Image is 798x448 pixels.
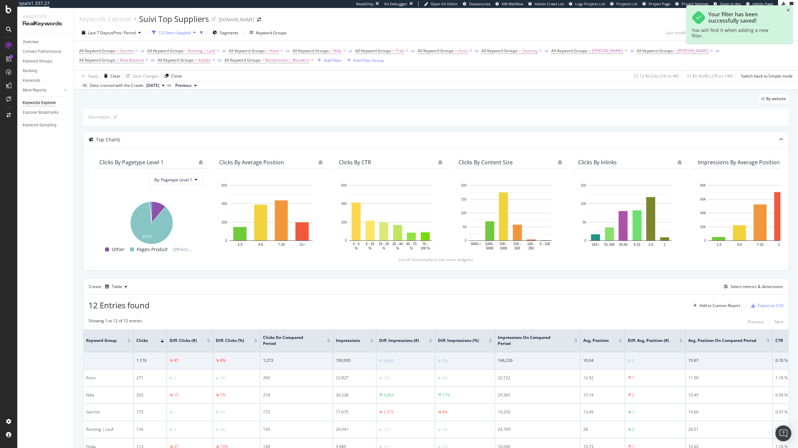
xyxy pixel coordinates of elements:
div: 8% [220,358,226,364]
span: KW Webflow [502,1,523,6]
span: Diff. Impressions (#) [379,338,419,344]
text: 100 [581,202,586,206]
div: Keywords Explorer [23,99,56,106]
img: Equal [379,377,382,379]
img: Equal [438,360,441,362]
div: A chart. [459,182,562,251]
a: Logs Projects List [569,1,605,7]
text: % [382,246,385,250]
div: Clicks By Pagetype Level 1 [99,159,164,166]
button: [DATE] [144,81,167,89]
a: Datasources [463,1,490,7]
div: or [545,48,549,54]
span: Admin Page [752,1,773,6]
button: Switch back to Simple mode [738,71,793,81]
a: Keyword Groups [23,58,69,65]
div: Overview [23,39,39,46]
span: Avg. Position [583,338,609,344]
text: 400 [341,202,347,206]
span: Previous [175,82,192,88]
text: 70 - [422,242,428,246]
div: bug [558,160,562,165]
text: % [396,246,399,250]
div: Create [89,281,130,292]
div: or [218,57,222,63]
text: 4-6 [258,242,263,246]
text: 500 [514,246,520,250]
div: Impressions By Average Position [698,159,780,166]
span: Open in dev [720,1,741,6]
div: Analytics [23,13,68,20]
div: Save Changes [133,73,159,79]
button: Export as CSV [748,300,783,311]
span: Logs Projects List [575,1,605,6]
span: All Keyword Groups [418,48,454,54]
div: A chart. [578,182,682,251]
text: 80K [700,184,706,187]
img: Equal [379,446,382,448]
div: 146,226 [498,358,578,364]
img: Equal [170,377,172,379]
text: 87.2% [143,235,152,238]
text: 1000 - [485,242,494,246]
div: bug [438,160,443,165]
a: Open in dev [714,1,741,7]
span: Clicks On Compared Period [263,335,317,347]
svg: A chart. [339,182,443,251]
a: Open Viz Editor [424,1,458,7]
div: Keyword Sampling [23,122,57,129]
span: Garmin [120,46,134,56]
div: 1 [632,375,634,381]
a: Ranking [23,68,69,75]
span: Saucony [522,46,538,56]
div: Add Filter [324,58,341,63]
div: times [199,29,204,36]
a: Keywords Explorer [23,99,69,106]
span: Impressions [336,338,360,344]
text: 4-6 [737,242,742,246]
text: 0 [584,239,586,242]
span: vs [167,82,173,88]
span: = [674,48,676,54]
div: bug [199,160,203,165]
img: Equal [628,360,630,362]
img: Equal [170,429,172,431]
button: Clone [162,71,182,81]
button: Add Filter [315,56,341,64]
div: 51.85 % URLs ( 7K on 14K ) [687,73,733,79]
text: 250 [528,246,534,250]
text: 11+ [299,242,305,246]
span: Open Viz Editor [431,1,458,6]
button: Keyword Groups [247,27,289,38]
div: or [286,48,290,54]
a: Keywords Explorer [79,15,131,23]
div: Clicks By Content Size [459,159,513,166]
span: = [266,48,268,54]
span: All Keyword Groups [355,48,391,54]
img: Equal [216,411,218,413]
text: % [410,246,413,250]
span: Diff. Impressions (%) [438,338,479,344]
button: or [411,48,415,54]
button: Segments [210,27,241,38]
a: Keywords [23,77,69,84]
text: 150 [581,184,586,187]
text: 100 % [421,246,430,250]
span: Others... [170,245,195,253]
svg: A chart. [99,198,203,245]
text: 20K [700,225,706,228]
div: arrow-right-arrow-left [257,17,261,22]
span: Project Settings [682,1,709,6]
div: Open Intercom Messenger [775,425,791,441]
button: Clear [101,71,120,81]
a: Admin Page [746,1,773,7]
span: CTR [775,338,790,344]
text: 400 [221,202,227,206]
img: Equal [379,429,382,431]
div: A chart. [219,182,323,251]
text: 5000 + [471,242,481,246]
button: Add Filter Group [344,56,384,64]
span: Projects List [616,1,637,6]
